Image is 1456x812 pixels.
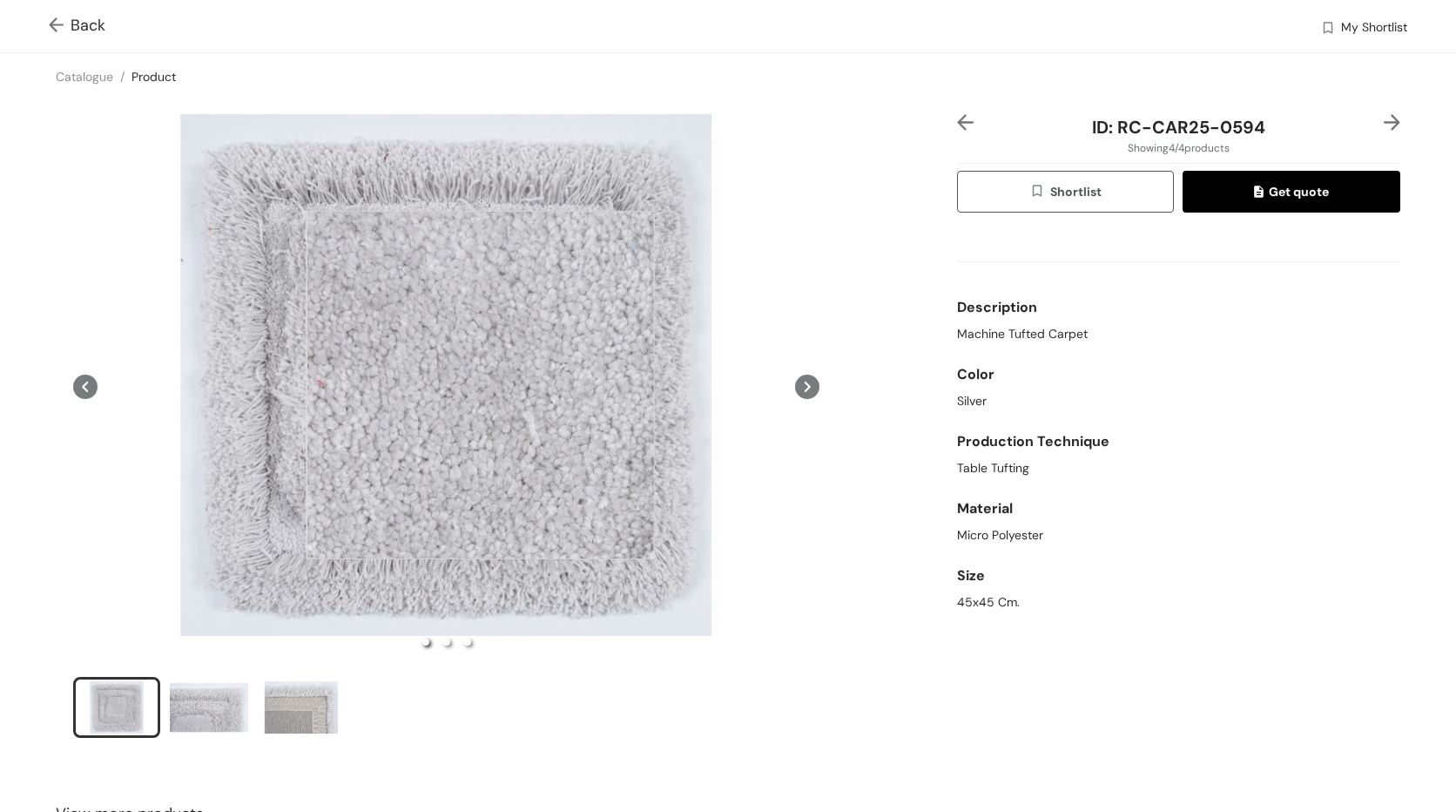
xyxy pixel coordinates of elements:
div: Color [957,357,1400,392]
li: slide item 2 [165,677,253,738]
div: 45x45 Cm. [957,593,1400,612]
a: Catalogue [56,69,113,85]
img: wishlist [1320,20,1336,38]
img: left [957,114,974,131]
div: Size [957,558,1400,593]
img: quote [1254,186,1269,201]
div: Micro Polyester [957,526,1400,545]
li: slide item 3 [464,639,471,646]
span: Get quote [1254,182,1329,201]
span: Shortlist [1029,182,1102,202]
button: wishlistShortlist [957,171,1175,213]
button: quoteGet quote [1183,171,1400,213]
span: My Shortlist [1341,18,1407,39]
li: slide item 3 [258,677,345,738]
span: ID: RC-CAR25-0594 [1092,116,1265,139]
img: Go back [49,17,71,36]
div: Description [957,290,1400,325]
div: Silver [957,392,1400,410]
div: Material [957,491,1400,526]
span: / [120,69,125,85]
a: Product [131,69,176,85]
div: Table Tufting [957,459,1400,477]
span: Showing 4 / 4 products [1128,140,1230,156]
div: Production Technique [957,424,1400,459]
li: slide item 1 [422,639,429,646]
li: slide item 2 [443,639,450,646]
li: slide item 1 [73,677,160,738]
span: Machine Tufted Carpet [957,325,1088,343]
img: right [1384,114,1400,131]
span: Back [49,14,105,37]
img: wishlist [1029,183,1050,202]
